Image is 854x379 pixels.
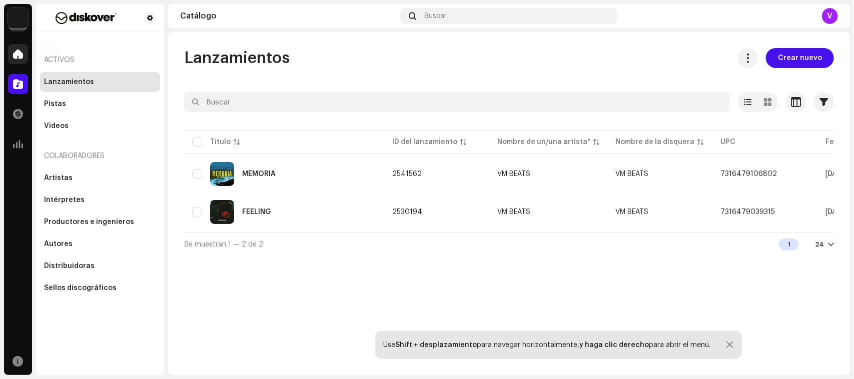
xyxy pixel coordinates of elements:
strong: y haga clic derecho [580,341,649,348]
re-m-nav-item: Distribuidoras [40,256,160,276]
re-m-nav-item: Intérpretes [40,190,160,210]
div: Distribuidoras [44,262,95,270]
input: Buscar [184,92,730,112]
div: 24 [815,240,824,248]
div: VM BEATS [497,170,530,177]
div: Pistas [44,100,66,108]
div: Videos [44,122,69,130]
span: VM BEATS [615,208,648,215]
div: Título [210,137,231,147]
span: Buscar [424,12,447,20]
div: VM BEATS [497,208,530,215]
div: Artistas [44,174,73,182]
span: VM BEATS [497,170,599,177]
div: FEELING [242,208,271,215]
span: VM BEATS [615,170,648,177]
span: 7316479039315 [720,208,775,215]
re-m-nav-item: Artistas [40,168,160,188]
div: MEMORIA [242,170,276,177]
span: VM BEATS [497,208,599,215]
div: Use para navegar horizontalmente, para abrir el menú. [384,341,711,349]
re-m-nav-item: Pistas [40,94,160,114]
img: e91ab68f-1afc-42b9-b4bb-14c2f5b391bb [210,162,234,186]
div: Productores e ingenieros [44,218,134,226]
span: 7316479106802 [720,170,777,177]
div: 1 [779,238,799,250]
span: Lanzamientos [184,48,290,68]
span: 2541562 [392,170,422,177]
div: Intérpretes [44,196,85,204]
div: Sellos discográficos [44,284,117,292]
div: Nombre de un/una artista* [497,137,590,147]
span: Crear nuevo [778,48,822,68]
re-a-nav-header: Activos [40,48,160,72]
div: Autores [44,240,73,248]
span: 2530194 [392,208,422,215]
re-m-nav-item: Videos [40,116,160,136]
div: ID del lanzamiento [392,137,457,147]
strong: Shift + desplazamiento [396,341,477,348]
img: 297a105e-aa6c-4183-9ff4-27133c00f2e2 [8,8,28,28]
img: f29a3560-dd48-4e38-b32b-c7dc0a486f0f [44,12,128,24]
div: Lanzamientos [44,78,94,86]
re-m-nav-item: Autores [40,234,160,254]
span: Se muestran 1 — 2 de 2 [184,241,263,248]
div: Nombre de la disquera [615,137,694,147]
re-a-nav-header: Colaboradores [40,144,160,168]
button: Crear nuevo [766,48,834,68]
re-m-nav-item: Lanzamientos [40,72,160,92]
div: V [822,8,838,24]
img: ceccc83d-0baf-4df1-b1c1-3c8c7db38640 [210,200,234,224]
re-m-nav-item: Productores e ingenieros [40,212,160,232]
re-m-nav-item: Sellos discográficos [40,278,160,298]
div: Catálogo [180,12,397,20]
